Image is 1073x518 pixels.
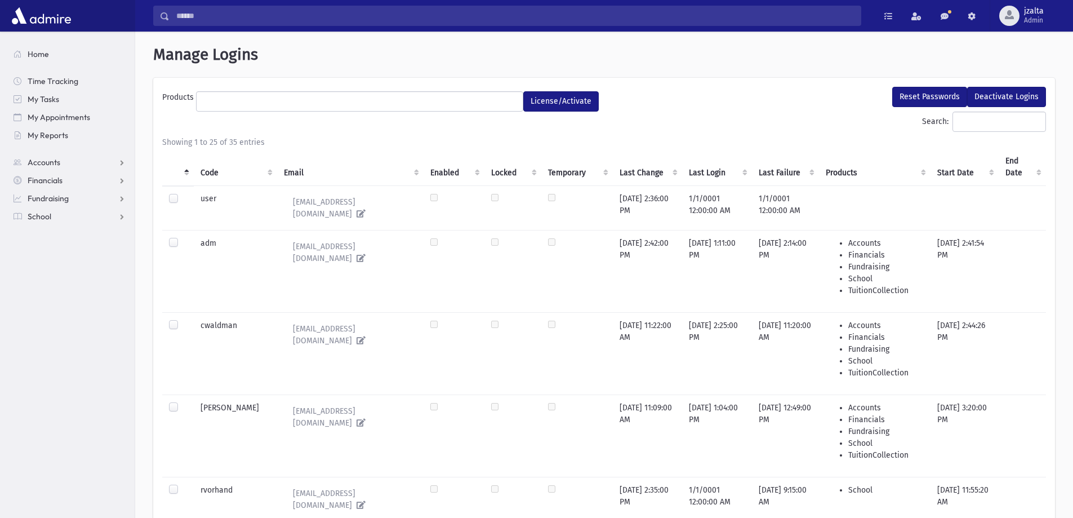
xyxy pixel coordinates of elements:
[613,148,683,186] th: Last Change : activate to sort column ascending
[999,148,1046,186] th: End Date : activate to sort column ascending
[682,312,752,395] td: [DATE] 2:25:00 PM
[848,426,924,437] li: Fundraising
[9,5,74,27] img: AdmirePro
[284,484,417,515] a: [EMAIL_ADDRESS][DOMAIN_NAME]
[682,148,752,186] th: Last Login : activate to sort column ascending
[194,312,278,395] td: cwaldman
[848,285,924,296] li: TuitionCollection
[848,367,924,379] li: TuitionCollection
[194,230,278,312] td: adm
[848,249,924,261] li: Financials
[1024,16,1044,25] span: Admin
[153,45,1055,64] h1: Manage Logins
[967,87,1046,107] button: Deactivate Logins
[613,312,683,395] td: [DATE] 11:22:00 AM
[284,237,417,268] a: [EMAIL_ADDRESS][DOMAIN_NAME]
[5,90,135,108] a: My Tasks
[28,157,60,167] span: Accounts
[930,148,999,186] th: Start Date : activate to sort column ascending
[752,312,819,395] td: [DATE] 11:20:00 AM
[848,343,924,355] li: Fundraising
[28,211,51,222] span: School
[892,87,967,107] button: Reset Passwords
[1024,7,1044,16] span: jzalta
[682,230,752,312] td: [DATE] 1:11:00 PM
[28,130,68,140] span: My Reports
[5,45,135,63] a: Home
[284,402,417,432] a: [EMAIL_ADDRESS][DOMAIN_NAME]
[752,230,819,312] td: [DATE] 2:14:00 PM
[848,261,924,273] li: Fundraising
[848,237,924,249] li: Accounts
[922,112,1046,132] label: Search:
[541,148,612,186] th: Temporary : activate to sort column ascending
[848,437,924,449] li: School
[5,171,135,189] a: Financials
[5,207,135,225] a: School
[284,193,417,223] a: [EMAIL_ADDRESS][DOMAIN_NAME]
[930,395,999,477] td: [DATE] 3:20:00 PM
[28,193,69,203] span: Fundraising
[162,91,196,107] label: Products
[613,185,683,230] td: [DATE] 2:36:00 PM
[5,153,135,171] a: Accounts
[848,273,924,285] li: School
[162,148,194,186] th: : activate to sort column descending
[194,185,278,230] td: user
[613,230,683,312] td: [DATE] 2:42:00 PM
[523,91,599,112] button: License/Activate
[752,148,819,186] th: Last Failure : activate to sort column ascending
[284,320,417,350] a: [EMAIL_ADDRESS][DOMAIN_NAME]
[848,331,924,343] li: Financials
[170,6,861,26] input: Search
[848,484,924,496] li: School
[682,185,752,230] td: 1/1/0001 12:00:00 AM
[819,148,930,186] th: Products : activate to sort column ascending
[5,126,135,144] a: My Reports
[194,148,278,186] th: Code : activate to sort column ascending
[28,49,49,59] span: Home
[848,402,924,414] li: Accounts
[930,312,999,395] td: [DATE] 2:44:26 PM
[752,395,819,477] td: [DATE] 12:49:00 PM
[848,355,924,367] li: School
[28,76,78,86] span: Time Tracking
[930,230,999,312] td: [DATE] 2:41:54 PM
[613,395,683,477] td: [DATE] 11:09:00 AM
[752,185,819,230] td: 1/1/0001 12:00:00 AM
[424,148,484,186] th: Enabled : activate to sort column ascending
[848,449,924,461] li: TuitionCollection
[28,94,59,104] span: My Tasks
[194,395,278,477] td: [PERSON_NAME]
[682,395,752,477] td: [DATE] 1:04:00 PM
[162,136,1046,148] div: Showing 1 to 25 of 35 entries
[28,175,63,185] span: Financials
[277,148,424,186] th: Email : activate to sort column ascending
[484,148,541,186] th: Locked : activate to sort column ascending
[28,112,90,122] span: My Appointments
[952,112,1046,132] input: Search:
[5,189,135,207] a: Fundraising
[848,414,924,426] li: Financials
[848,320,924,331] li: Accounts
[5,108,135,126] a: My Appointments
[5,72,135,90] a: Time Tracking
